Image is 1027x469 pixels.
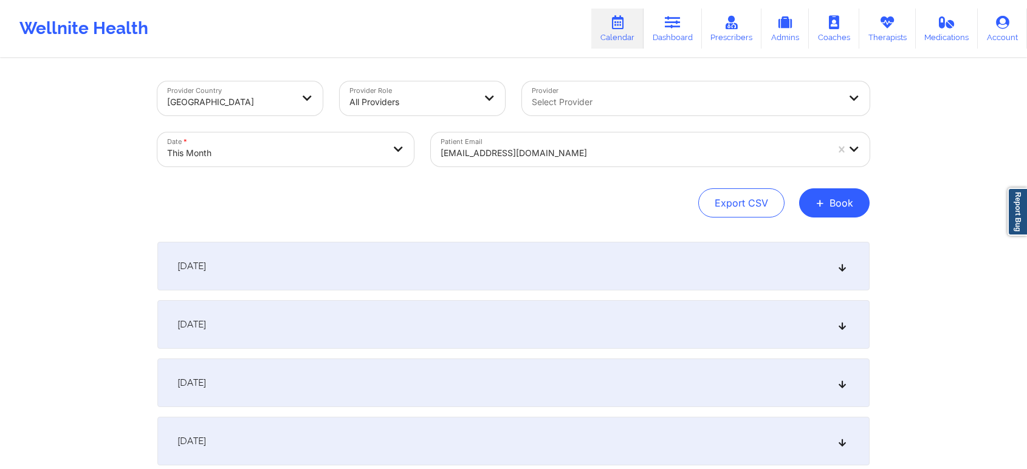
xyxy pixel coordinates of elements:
[177,435,206,447] span: [DATE]
[349,89,475,115] div: All Providers
[761,9,809,49] a: Admins
[591,9,644,49] a: Calendar
[702,9,762,49] a: Prescribers
[816,199,825,206] span: +
[698,188,785,217] button: Export CSV
[167,140,383,166] div: This Month
[167,89,292,115] div: [GEOGRAPHIC_DATA]
[916,9,978,49] a: Medications
[441,140,827,166] div: [EMAIL_ADDRESS][DOMAIN_NAME]
[809,9,859,49] a: Coaches
[978,9,1027,49] a: Account
[177,318,206,330] span: [DATE]
[177,377,206,389] span: [DATE]
[177,260,206,272] span: [DATE]
[1008,188,1027,236] a: Report Bug
[859,9,916,49] a: Therapists
[799,188,870,217] button: +Book
[644,9,702,49] a: Dashboard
